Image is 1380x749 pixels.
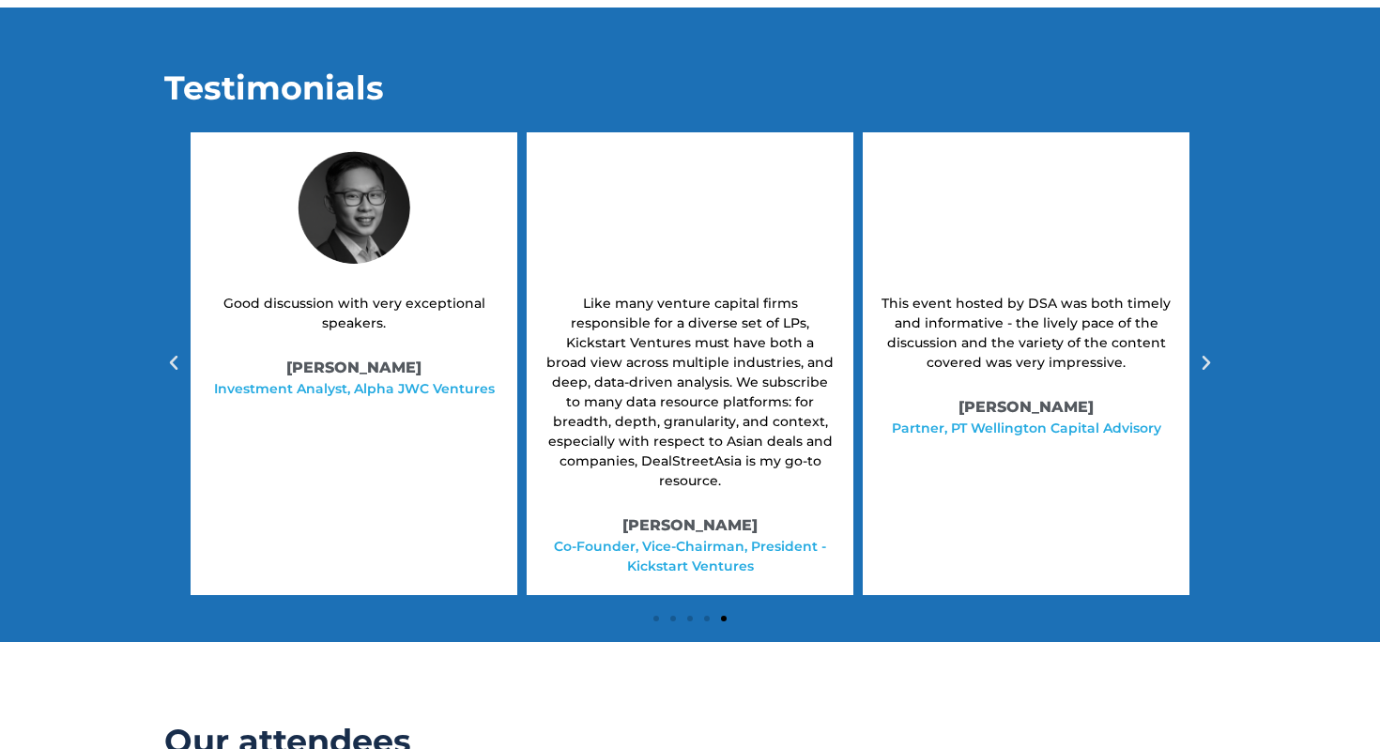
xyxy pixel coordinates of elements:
[721,616,727,621] span: Go to slide 5
[164,68,384,108] span: Testimonials
[882,396,1171,419] span: [PERSON_NAME]
[704,616,710,621] span: Go to slide 4
[545,537,835,576] span: Co-Founder, Vice-Chairman, President - Kickstart Ventures
[209,294,498,333] div: Good discussion with very exceptional speakers.
[882,294,1171,373] div: This event hosted by DSA was both timely and informative - the lively pace of the discussion and ...
[545,294,835,491] div: Like many venture capital firms responsible for a diverse set of LPs, Kickstart Ventures must hav...
[545,514,835,537] span: [PERSON_NAME]
[209,357,498,379] span: [PERSON_NAME]
[209,379,498,399] span: Investment Analyst, Alpha JWC Ventures
[298,151,410,264] img: Dharmadi Gusanto
[687,616,693,621] span: Go to slide 3
[653,616,659,621] span: Go to slide 1
[882,419,1171,438] span: Partner, PT Wellington Capital Advisory
[670,616,676,621] span: Go to slide 2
